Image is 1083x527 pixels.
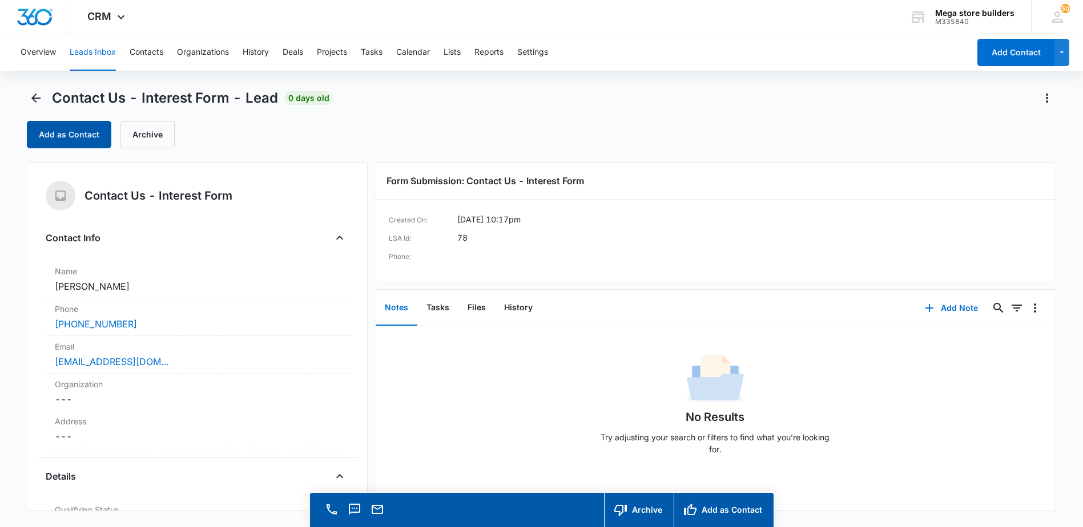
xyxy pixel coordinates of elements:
[46,231,100,245] h4: Contact Info
[55,415,340,427] label: Address
[389,250,457,263] dt: Phone:
[317,34,347,71] button: Projects
[87,10,111,22] span: CRM
[396,34,430,71] button: Calendar
[331,467,349,485] button: Close
[387,174,1044,188] h3: Form Submission: Contact Us - Interest Form
[130,34,163,71] button: Contacts
[517,34,548,71] button: Settings
[604,493,674,527] button: Archive
[376,290,417,326] button: Notes
[913,294,989,322] button: Add Note
[457,213,521,227] dd: [DATE] 10:17pm
[457,232,468,245] dd: 78
[285,91,333,105] span: 0 days old
[674,493,774,527] button: Add as Contact
[369,501,385,517] button: Email
[46,336,349,374] div: Email[EMAIL_ADDRESS][DOMAIN_NAME]
[347,508,363,518] a: Text
[989,299,1008,317] button: Search...
[27,121,111,148] button: Add as Contact
[444,34,461,71] button: Lists
[55,504,340,516] label: Qualifying Status
[46,261,349,298] div: Name[PERSON_NAME]
[361,34,383,71] button: Tasks
[120,121,175,148] button: Archive
[55,429,340,443] dd: ---
[977,39,1054,66] button: Add Contact
[347,501,363,517] button: Text
[243,34,269,71] button: History
[417,290,458,326] button: Tasks
[1038,89,1056,107] button: Actions
[331,229,349,247] button: Close
[46,469,76,483] h4: Details
[595,431,835,455] p: Try adjusting your search or filters to find what you’re looking for.
[46,374,349,411] div: Organization---
[55,265,340,277] label: Name
[55,317,137,331] a: [PHONE_NUMBER]
[495,290,542,326] button: History
[55,303,340,315] label: Phone
[46,411,349,448] div: Address---
[1026,299,1044,317] button: Overflow Menu
[458,290,495,326] button: Files
[1061,4,1070,13] span: 50
[324,501,340,517] button: Call
[52,90,278,107] span: Contact Us - Interest Form - Lead
[55,340,340,352] label: Email
[935,18,1014,26] div: account id
[55,392,340,406] dd: ---
[21,34,56,71] button: Overview
[474,34,504,71] button: Reports
[1061,4,1070,13] div: notifications count
[686,408,744,425] h1: No Results
[46,298,349,336] div: Phone[PHONE_NUMBER]
[389,232,457,245] dt: LSA Id:
[70,34,116,71] button: Leads Inbox
[687,351,744,408] img: No Data
[55,279,340,293] dd: [PERSON_NAME]
[55,378,340,390] label: Organization
[27,89,45,107] button: Back
[369,508,385,518] a: Email
[389,213,457,227] dt: Created On:
[935,9,1014,18] div: account name
[84,187,232,204] h5: Contact Us - Interest Form
[283,34,303,71] button: Deals
[1008,299,1026,317] button: Filters
[177,34,229,71] button: Organizations
[324,508,340,518] a: Call
[55,355,169,368] a: [EMAIL_ADDRESS][DOMAIN_NAME]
